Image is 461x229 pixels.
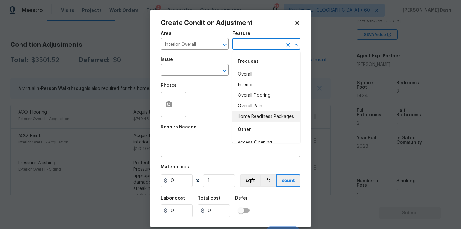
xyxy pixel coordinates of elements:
[232,101,300,111] li: Overall Paint
[260,174,276,187] button: ft
[198,196,221,200] h5: Total cost
[220,40,229,49] button: Open
[161,57,173,62] h5: Issue
[292,40,301,49] button: Close
[232,137,300,148] li: Access Opening
[232,31,250,36] h5: Feature
[240,174,260,187] button: sqft
[284,40,293,49] button: Clear
[235,196,248,200] h5: Defer
[232,90,300,101] li: Overall Flooring
[161,20,295,26] h2: Create Condition Adjustment
[161,196,185,200] h5: Labor cost
[220,66,229,75] button: Open
[161,165,191,169] h5: Material cost
[232,122,300,137] div: Other
[232,69,300,80] li: Overall
[232,54,300,69] div: Frequent
[232,80,300,90] li: Interior
[276,174,300,187] button: count
[161,125,197,129] h5: Repairs Needed
[161,31,172,36] h5: Area
[161,83,177,88] h5: Photos
[232,111,300,122] li: Home Readiness Packages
